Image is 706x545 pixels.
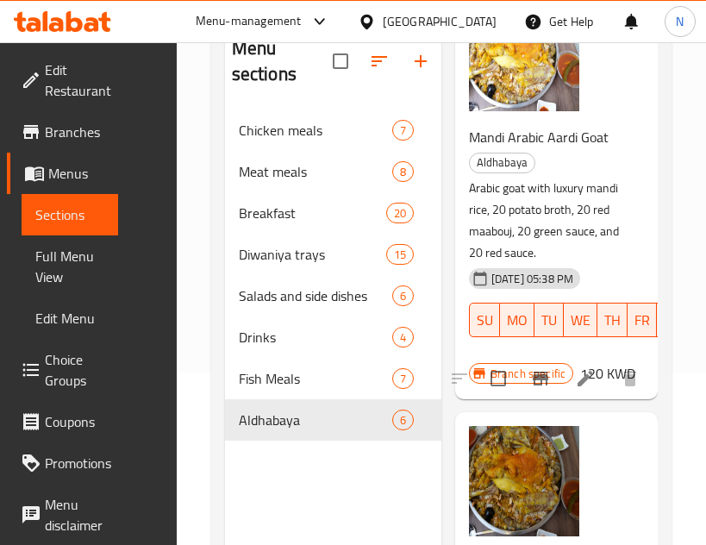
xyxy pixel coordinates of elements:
[387,205,413,222] span: 20
[393,371,413,387] span: 7
[575,368,596,389] a: Edit menu item
[657,303,687,337] button: SA
[469,1,579,111] img: Mandi Arabic Aardi Goat
[393,329,413,346] span: 4
[225,234,441,275] div: Diwaniya trays15
[387,247,413,263] span: 15
[541,308,557,333] span: TU
[22,298,118,339] a: Edit Menu
[507,308,528,333] span: MO
[7,153,118,194] a: Menus
[571,308,590,333] span: WE
[564,303,597,337] button: WE
[393,288,413,304] span: 6
[45,122,104,142] span: Branches
[239,410,392,430] span: Aldhabaya
[225,316,441,358] div: Drinks4
[470,153,534,172] span: Aldhabaya
[45,411,104,432] span: Coupons
[392,368,414,389] div: items
[484,271,580,287] span: [DATE] 05:38 PM
[225,275,441,316] div: Salads and side dishes6
[225,399,441,441] div: Aldhabaya6
[469,303,500,337] button: SU
[609,358,651,399] button: delete
[393,122,413,139] span: 7
[239,285,392,306] span: Salads and side dishes
[239,161,392,182] span: Meat meals
[520,358,561,399] button: Branch-specific-item
[35,246,104,287] span: Full Menu View
[383,12,497,31] div: [GEOGRAPHIC_DATA]
[225,358,441,399] div: Fish Meals7
[7,401,118,442] a: Coupons
[45,60,111,101] span: Edit Restaurant
[393,164,413,180] span: 8
[7,49,125,111] a: Edit Restaurant
[392,120,414,141] div: items
[7,339,118,401] a: Choice Groups
[676,12,684,31] span: N
[469,178,630,264] p: Arabic goat with luxury mandi rice, 20 potato broth, 20 red maabouj, 20 green sauce, and 20 red s...
[386,244,414,265] div: items
[597,303,628,337] button: TH
[628,303,657,337] button: FR
[469,124,609,150] span: Mandi Arabic Aardi Goat
[196,11,302,32] div: Menu-management
[500,303,534,337] button: MO
[22,235,118,298] a: Full Menu View
[469,153,535,173] div: Aldhabaya
[45,453,111,473] span: Promotions
[225,192,441,234] div: Breakfast20
[239,244,386,265] span: Diwaniya trays
[239,120,392,141] span: Chicken meals
[239,327,392,348] span: Drinks
[225,110,441,151] div: Chicken meals7
[35,308,104,329] span: Edit Menu
[7,111,118,153] a: Branches
[239,368,392,389] span: Fish Meals
[604,308,621,333] span: TH
[35,204,104,225] span: Sections
[225,103,441,448] nav: Menu sections
[477,308,493,333] span: SU
[7,442,125,484] a: Promotions
[534,303,564,337] button: TU
[239,203,386,223] span: Breakfast
[48,163,104,184] span: Menus
[392,410,414,430] div: items
[634,308,650,333] span: FR
[469,426,579,536] img: Half Of An Arabic Aardi Mandi
[45,349,104,391] span: Choice Groups
[393,412,413,429] span: 6
[232,35,333,87] h2: Menu sections
[45,494,104,536] span: Menu disclaimer
[480,360,516,397] span: Select to update
[225,151,441,192] div: Meat meals8
[22,194,118,235] a: Sections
